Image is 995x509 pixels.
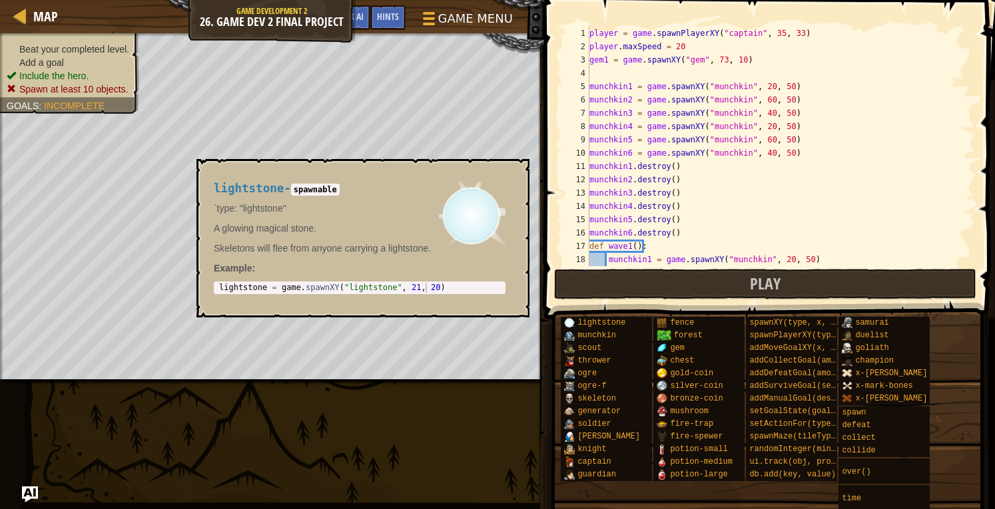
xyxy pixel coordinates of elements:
[657,469,667,480] img: portrait.png
[657,330,671,341] img: trees_1.png
[563,133,589,146] div: 9
[564,444,575,454] img: portrait.png
[855,369,927,378] span: x-[PERSON_NAME]
[749,407,878,416] span: setGoalState(goal, success)
[7,100,39,111] span: Goals
[657,317,667,328] img: portrait.png
[7,83,129,96] li: Spawn at least 10 objects.
[749,419,912,428] span: setActionFor(type, event, handler)
[657,343,667,353] img: portrait.png
[214,202,505,215] p: `type: "lightstone"
[563,200,589,213] div: 14
[44,100,105,111] span: Incomplete
[563,80,589,93] div: 5
[657,393,667,404] img: portrait.png
[842,355,852,366] img: portrait.png
[670,394,723,403] span: bronze-coin
[855,394,927,403] span: x-[PERSON_NAME]
[438,10,512,27] span: Game Menu
[577,407,621,416] span: generator
[670,457,733,466] span: potion-medium
[749,381,860,391] span: addSurviveGoal(seconds)
[564,381,575,391] img: portrait.png
[855,318,888,327] span: samurai
[657,456,667,467] img: portrait.png
[563,146,589,160] div: 10
[577,318,625,327] span: lightstone
[214,182,505,195] h4: -
[7,43,129,56] li: Beat your completed level.
[842,317,852,328] img: portrait.png
[564,317,575,328] img: portrait.png
[564,469,575,480] img: portrait.png
[564,355,575,366] img: portrait.png
[577,356,611,365] span: thrower
[670,407,709,416] span: mushroom
[577,419,611,428] span: soldier
[674,331,703,340] span: forest
[750,273,781,294] span: Play
[563,226,589,240] div: 16
[749,394,874,403] span: addManualGoal(description)
[657,444,667,454] img: portrait.png
[749,470,836,479] span: db.add(key, value)
[657,419,667,429] img: portrait.png
[33,7,58,25] span: Map
[214,263,252,273] span: Example
[657,355,667,366] img: portrait.png
[670,432,723,441] span: fire-spewer
[577,343,601,353] span: scout
[19,71,89,81] span: Include the hero.
[657,368,667,379] img: portrait.png
[842,343,852,353] img: portrait.png
[564,456,575,467] img: portrait.png
[749,343,840,353] span: addMoveGoalXY(x, y)
[670,444,727,454] span: potion-small
[563,67,589,80] div: 4
[842,494,861,503] span: time
[563,213,589,226] div: 15
[564,419,575,429] img: portrait.png
[855,356,894,365] span: champion
[214,182,284,195] span: lightstone
[670,318,694,327] span: fence
[563,120,589,133] div: 8
[577,457,611,466] span: captain
[27,7,58,25] a: Map
[577,444,606,454] span: knight
[670,381,723,391] span: silver-coin
[563,266,589,279] div: 19
[749,318,840,327] span: spawnXY(type, x, y)
[564,393,575,404] img: portrait.png
[842,433,875,442] span: collect
[842,381,852,391] img: portrait.png
[842,446,875,455] span: collide
[657,406,667,417] img: portrait.png
[577,470,616,479] span: guardian
[670,356,694,365] span: chest
[564,406,575,417] img: portrait.png
[39,100,44,111] span: :
[577,369,597,378] span: ogre
[842,421,870,430] span: defeat
[19,44,129,55] span: Beat your completed level.
[563,53,589,67] div: 3
[564,431,575,442] img: portrait.png
[563,173,589,186] div: 12
[564,343,575,353] img: portrait.png
[657,381,667,391] img: portrait.png
[842,408,866,417] span: spawn
[577,394,616,403] span: skeleton
[842,368,852,379] img: portrait.png
[577,432,640,441] span: [PERSON_NAME]
[749,444,860,454] span: randomInteger(min, max)
[7,69,129,83] li: Include the hero.
[749,331,869,340] span: spawnPlayerXY(type, x, y)
[842,330,852,341] img: portrait.png
[577,381,606,391] span: ogre-f
[670,470,727,479] span: potion-large
[842,393,852,404] img: portrait.png
[842,467,870,476] span: over()
[563,186,589,200] div: 13
[563,253,589,266] div: 18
